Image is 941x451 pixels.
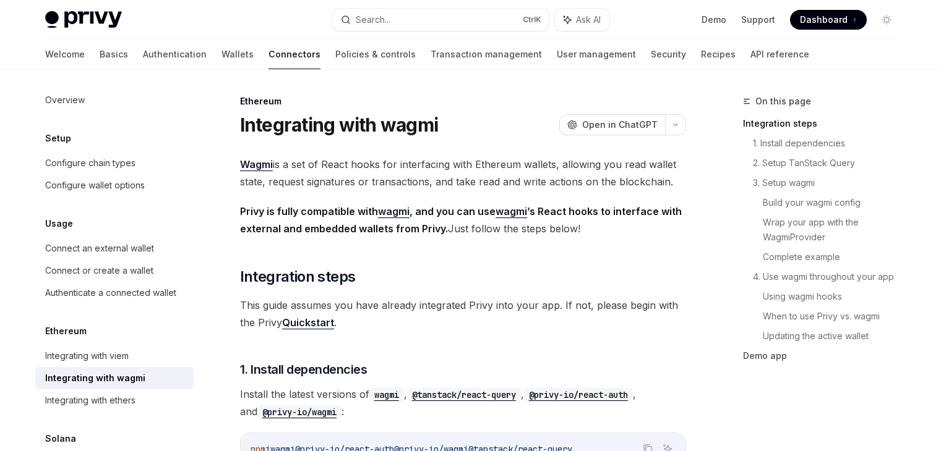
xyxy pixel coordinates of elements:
a: Demo [702,14,726,26]
a: User management [557,40,636,69]
a: Wallets [221,40,254,69]
h5: Solana [45,431,76,446]
h5: Ethereum [45,324,87,339]
a: wagmi [496,205,527,218]
code: @tanstack/react-query [407,388,521,402]
div: Connect or create a wallet [45,263,153,278]
a: @privy-io/react-auth [524,388,633,400]
a: Wagmi [240,158,273,171]
strong: Privy is fully compatible with , and you can use ’s React hooks to interface with external and em... [240,205,682,235]
a: Welcome [45,40,85,69]
a: @tanstack/react-query [407,388,521,400]
span: Just follow the steps below! [240,203,686,237]
div: Configure wallet options [45,178,145,193]
a: Overview [35,89,194,111]
a: wagmi [369,388,404,400]
a: Basics [100,40,128,69]
a: 4. Use wagmi throughout your app [753,267,906,287]
div: Search... [356,12,390,27]
a: Recipes [701,40,736,69]
div: Authenticate a connected wallet [45,285,176,300]
a: Integrating with wagmi [35,367,194,389]
div: Integrating with viem [45,348,129,363]
a: Build your wagmi config [763,193,906,213]
a: API reference [750,40,809,69]
a: Updating the active wallet [763,326,906,346]
button: Toggle dark mode [877,10,896,30]
span: Open in ChatGPT [582,119,658,131]
div: Integrating with ethers [45,393,135,408]
code: wagmi [369,388,404,402]
h1: Integrating with wagmi [240,114,439,136]
a: Configure chain types [35,152,194,174]
h5: Usage [45,216,73,231]
div: Overview [45,93,85,107]
span: Install the latest versions of , , , and : [240,386,686,420]
a: Authenticate a connected wallet [35,282,194,304]
div: Connect an external wallet [45,241,154,256]
a: Demo app [743,346,906,366]
span: Dashboard [800,14,848,26]
span: This guide assumes you have already integrated Privy into your app. If not, please begin with the... [240,297,686,331]
a: Support [741,14,775,26]
button: Ask AI [555,9,609,31]
h5: Setup [45,131,71,146]
a: Transaction management [431,40,542,69]
span: Ctrl K [523,15,541,25]
a: Authentication [143,40,207,69]
span: On this page [755,94,811,109]
button: Open in ChatGPT [559,114,665,135]
code: @privy-io/wagmi [257,405,342,419]
div: Integrating with wagmi [45,371,145,386]
a: 3. Setup wagmi [753,173,906,193]
code: @privy-io/react-auth [524,388,633,402]
span: is a set of React hooks for interfacing with Ethereum wallets, allowing you read wallet state, re... [240,156,686,190]
span: Ask AI [576,14,601,26]
a: Quickstart [282,316,334,329]
div: Ethereum [240,95,686,107]
a: Wrap your app with the WagmiProvider [763,213,906,247]
a: Security [651,40,686,69]
span: 1. Install dependencies [240,361,367,378]
a: Integrating with ethers [35,389,194,411]
div: Configure chain types [45,156,135,171]
button: Search...CtrlK [332,9,549,31]
a: 2. Setup TanStack Query [753,153,906,173]
a: Integration steps [743,114,906,133]
a: When to use Privy vs. wagmi [763,306,906,326]
a: wagmi [378,205,410,218]
a: Dashboard [790,10,867,30]
a: Integrating with viem [35,345,194,367]
a: Connectors [269,40,320,69]
a: 1. Install dependencies [753,133,906,153]
a: Complete example [763,247,906,267]
a: Connect or create a wallet [35,259,194,282]
a: @privy-io/wagmi [257,405,342,418]
span: Integration steps [240,267,356,287]
a: Policies & controls [335,40,416,69]
a: Configure wallet options [35,174,194,196]
a: Connect an external wallet [35,237,194,259]
img: light logo [45,11,122,28]
a: Using wagmi hooks [763,287,906,306]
